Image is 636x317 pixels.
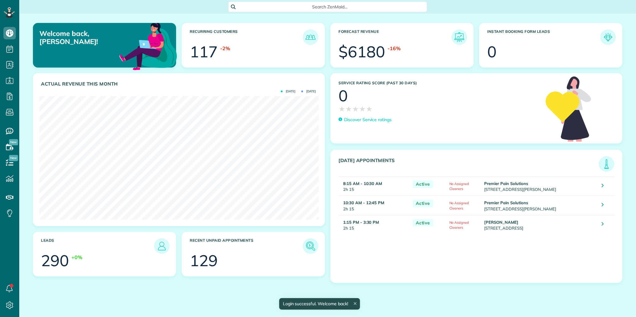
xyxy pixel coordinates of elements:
img: icon_forecast_revenue-8c13a41c7ed35a8dcfafea3cbb826a0462acb37728057bba2d056411b612bbbe.png [453,31,466,43]
span: Active [413,180,433,188]
strong: Premier Pain Solutions [484,181,528,186]
img: icon_unpaid_appointments-47b8ce3997adf2238b356f14209ab4cced10bd1f174958f3ca8f1d0dd7fffeee.png [304,240,317,252]
span: ★ [338,103,345,114]
h3: [DATE] Appointments [338,158,599,172]
span: No Assigned Cleaners [449,220,469,230]
div: 117 [190,44,218,59]
h3: Recent unpaid appointments [190,238,303,254]
strong: 10:30 AM - 12:45 PM [343,200,384,205]
h3: Actual Revenue this month [41,81,318,87]
a: Discover Service ratings [338,117,392,123]
p: Discover Service ratings [344,117,392,123]
span: Active [413,219,433,227]
span: ★ [345,103,352,114]
div: -2% [220,45,230,52]
strong: [PERSON_NAME] [484,220,518,225]
h3: Recurring Customers [190,29,303,45]
strong: 8:15 AM - 10:30 AM [343,181,382,186]
td: 2h 15 [338,215,410,234]
span: [DATE] [301,90,316,93]
div: 0 [338,88,348,103]
h3: Service Rating score (past 30 days) [338,81,539,85]
strong: Premier Pain Solutions [484,200,528,205]
strong: 1:15 PM - 3:30 PM [343,220,379,225]
span: ★ [359,103,366,114]
img: icon_recurring_customers-cf858462ba22bcd05b5a5880d41d6543d210077de5bb9ebc9590e49fd87d84ed.png [304,31,317,43]
div: -16% [388,45,401,52]
h3: Instant Booking Form Leads [487,29,600,45]
div: 129 [190,253,218,268]
img: icon_leads-1bed01f49abd5b7fead27621c3d59655bb73ed531f8eeb49469d10e621d6b896.png [156,240,168,252]
img: icon_todays_appointments-901f7ab196bb0bea1936b74009e4eb5ffbc2d2711fa7634e0d609ed5ef32b18b.png [600,158,613,170]
span: No Assigned Cleaners [449,201,469,210]
div: 0 [487,44,497,59]
td: 2h 15 [338,196,410,215]
span: ★ [352,103,359,114]
span: New [9,139,18,145]
td: 2h 15 [338,177,410,196]
td: [STREET_ADDRESS] [483,215,597,234]
div: $6180 [338,44,385,59]
span: No Assigned Cleaners [449,182,469,191]
h3: Forecast Revenue [338,29,452,45]
span: Active [413,200,433,207]
img: dashboard_welcome-42a62b7d889689a78055ac9021e634bf52bae3f8056760290aed330b23ab8690.png [118,16,178,76]
p: Welcome back, [PERSON_NAME]! [39,29,130,46]
span: [DATE] [281,90,295,93]
div: +0% [71,254,82,261]
div: 290 [41,253,69,268]
td: [STREET_ADDRESS][PERSON_NAME] [483,177,597,196]
span: New [9,155,18,161]
div: Login successful. Welcome back! [279,298,360,310]
span: ★ [366,103,373,114]
img: icon_form_leads-04211a6a04a5b2264e4ee56bc0799ec3eb69b7e499cbb523a139df1d13a81ae0.png [602,31,614,43]
td: [STREET_ADDRESS][PERSON_NAME] [483,196,597,215]
h3: Leads [41,238,154,254]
